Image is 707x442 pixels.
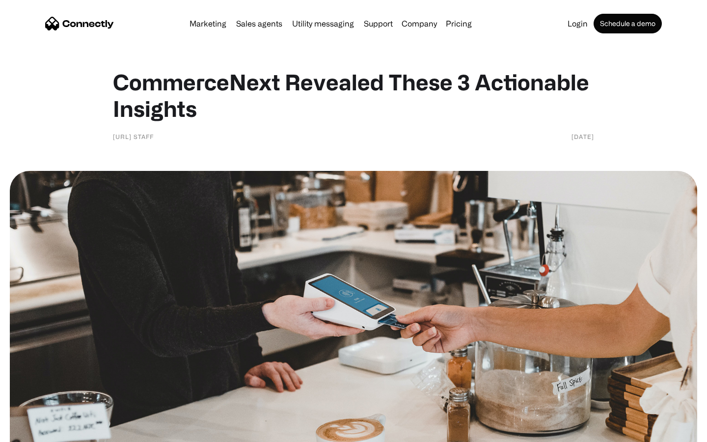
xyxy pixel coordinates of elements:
[186,20,230,28] a: Marketing
[571,132,594,141] div: [DATE]
[564,20,592,28] a: Login
[10,425,59,439] aside: Language selected: English
[288,20,358,28] a: Utility messaging
[20,425,59,439] ul: Language list
[402,17,437,30] div: Company
[113,132,154,141] div: [URL] Staff
[232,20,286,28] a: Sales agents
[594,14,662,33] a: Schedule a demo
[113,69,594,122] h1: CommerceNext Revealed These 3 Actionable Insights
[442,20,476,28] a: Pricing
[360,20,397,28] a: Support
